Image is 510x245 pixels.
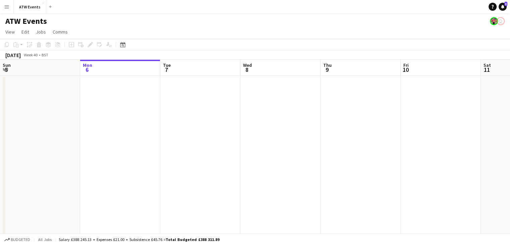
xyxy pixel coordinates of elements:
span: Total Budgeted £388 311.89 [166,237,219,242]
a: Jobs [33,28,49,36]
span: 3 [504,2,507,6]
span: 10 [402,66,409,73]
a: 3 [499,3,507,11]
span: Wed [243,62,252,68]
span: 8 [242,66,252,73]
span: All jobs [37,237,53,242]
div: BST [42,52,48,57]
a: View [3,28,17,36]
span: 11 [483,66,491,73]
a: Comms [50,28,70,36]
span: Tue [163,62,171,68]
span: Budgeted [11,237,30,242]
app-user-avatar: ATW Racemakers [490,17,498,25]
span: Mon [83,62,92,68]
a: Edit [19,28,32,36]
span: 7 [162,66,171,73]
span: Comms [53,29,68,35]
span: View [5,29,15,35]
div: Salary £388 245.13 + Expenses £21.00 + Subsistence £45.76 = [59,237,219,242]
span: Sat [484,62,491,68]
span: Sun [3,62,11,68]
h1: ATW Events [5,16,47,26]
button: ATW Events [14,0,46,13]
span: Thu [323,62,332,68]
span: Jobs [36,29,46,35]
span: Edit [21,29,29,35]
span: Week 40 [22,52,39,57]
div: [DATE] [5,52,21,58]
span: 5 [2,66,11,73]
span: 9 [322,66,332,73]
app-user-avatar: James Shipley [497,17,505,25]
span: Fri [403,62,409,68]
button: Budgeted [3,236,31,243]
span: 6 [82,66,92,73]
